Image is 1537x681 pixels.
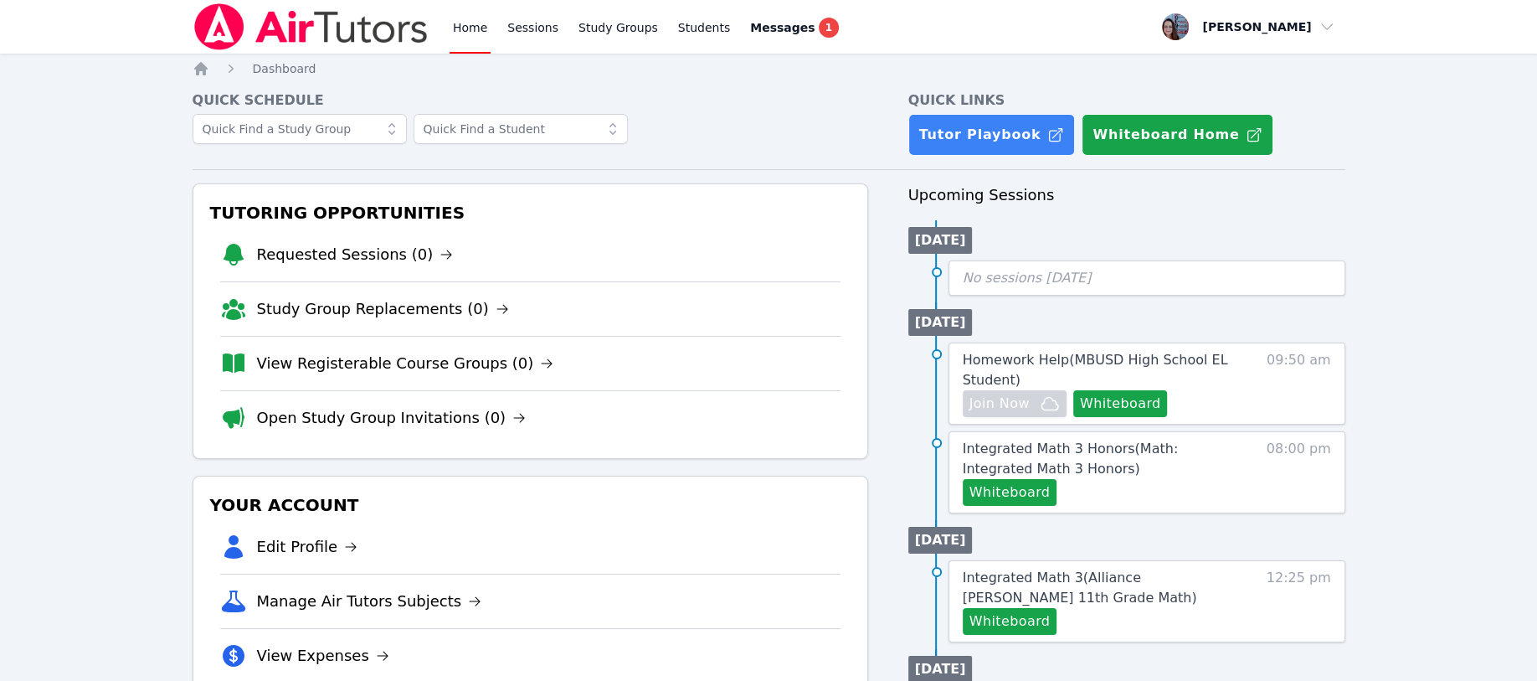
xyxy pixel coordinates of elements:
h4: Quick Links [908,90,1345,111]
span: 08:00 pm [1267,439,1331,506]
img: Air Tutors [193,3,429,50]
a: Edit Profile [257,535,358,559]
span: Messages [750,19,815,36]
input: Quick Find a Study Group [193,114,407,144]
span: Integrated Math 3 Honors ( Math: Integrated Math 3 Honors ) [963,441,1179,477]
li: [DATE] [908,527,973,554]
span: 12:25 pm [1267,568,1331,635]
nav: Breadcrumb [193,60,1345,77]
input: Quick Find a Student [414,114,628,144]
button: Whiteboard Home [1082,114,1273,156]
span: Dashboard [253,62,316,75]
a: Manage Air Tutors Subjects [257,590,482,613]
button: Whiteboard [963,608,1057,635]
span: Homework Help ( MBUSD High School EL Student ) [963,352,1228,388]
a: Integrated Math 3(Alliance [PERSON_NAME] 11th Grade Math) [963,568,1239,608]
a: Requested Sessions (0) [257,243,454,266]
a: Homework Help(MBUSD High School EL Student) [963,350,1239,390]
li: [DATE] [908,227,973,254]
a: Study Group Replacements (0) [257,297,509,321]
span: Integrated Math 3 ( Alliance [PERSON_NAME] 11th Grade Math ) [963,570,1197,606]
a: Tutor Playbook [908,114,1076,156]
li: [DATE] [908,309,973,336]
button: Whiteboard [963,479,1057,506]
a: Integrated Math 3 Honors(Math: Integrated Math 3 Honors) [963,439,1239,479]
span: 1 [819,18,839,38]
button: Join Now [963,390,1067,417]
a: Open Study Group Invitations (0) [257,406,527,430]
a: View Expenses [257,644,389,668]
span: 09:50 am [1267,350,1331,417]
h3: Your Account [207,490,854,520]
span: Join Now [969,394,1030,414]
h3: Tutoring Opportunities [207,198,854,228]
a: Dashboard [253,60,316,77]
button: Whiteboard [1073,390,1168,417]
span: No sessions [DATE] [963,270,1092,286]
h4: Quick Schedule [193,90,868,111]
a: View Registerable Course Groups (0) [257,352,554,375]
h3: Upcoming Sessions [908,183,1345,207]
